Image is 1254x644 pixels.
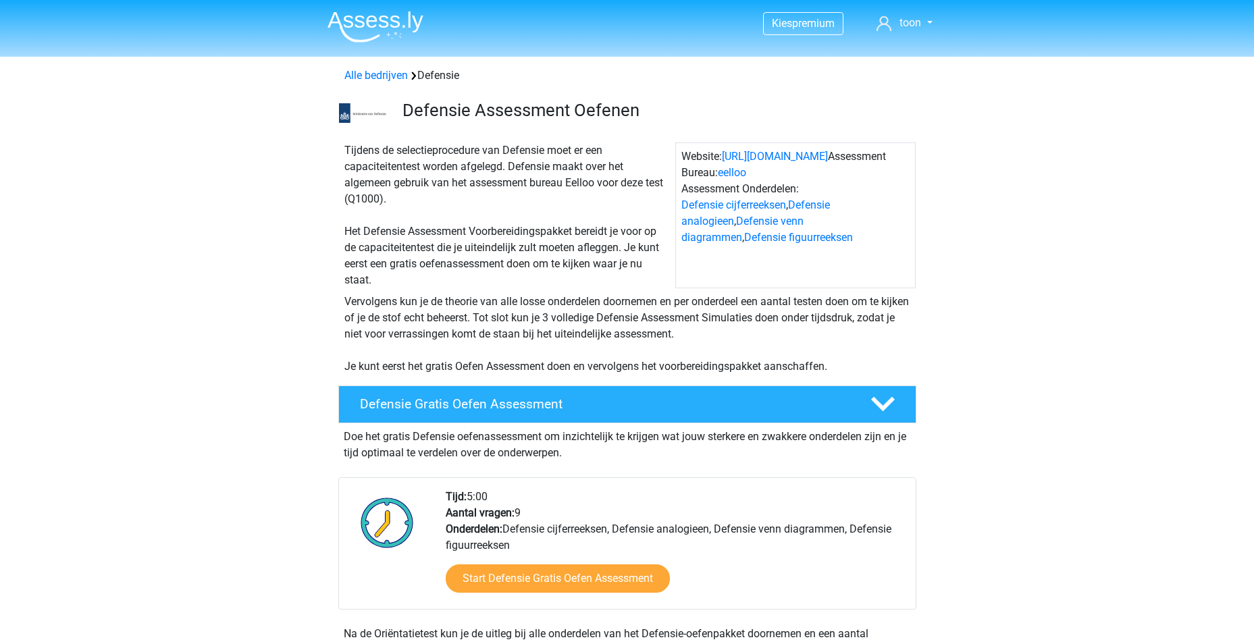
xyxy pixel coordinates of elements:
[446,564,670,593] a: Start Defensie Gratis Oefen Assessment
[681,198,786,211] a: Defensie cijferreeksen
[792,17,835,30] span: premium
[899,16,921,29] span: toon
[360,396,849,412] h4: Defensie Gratis Oefen Assessment
[339,68,916,84] div: Defensie
[764,14,843,32] a: Kiespremium
[681,215,804,244] a: Defensie venn diagrammen
[446,506,515,519] b: Aantal vragen:
[446,490,467,503] b: Tijd:
[339,294,916,375] div: Vervolgens kun je de theorie van alle losse onderdelen doornemen en per onderdeel een aantal test...
[402,100,906,121] h3: Defensie Assessment Oefenen
[436,489,915,609] div: 5:00 9 Defensie cijferreeksen, Defensie analogieen, Defensie venn diagrammen, Defensie figuurreeksen
[722,150,828,163] a: [URL][DOMAIN_NAME]
[718,166,746,179] a: eelloo
[772,17,792,30] span: Kies
[353,489,421,556] img: Klok
[328,11,423,43] img: Assessly
[871,15,937,31] a: toon
[744,231,853,244] a: Defensie figuurreeksen
[675,142,916,288] div: Website: Assessment Bureau: Assessment Onderdelen: , , ,
[344,69,408,82] a: Alle bedrijven
[333,385,922,423] a: Defensie Gratis Oefen Assessment
[446,522,502,535] b: Onderdelen:
[338,423,916,461] div: Doe het gratis Defensie oefenassessment om inzichtelijk te krijgen wat jouw sterkere en zwakkere ...
[339,142,675,288] div: Tijdens de selectieprocedure van Defensie moet er een capaciteitentest worden afgelegd. Defensie ...
[681,198,830,227] a: Defensie analogieen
